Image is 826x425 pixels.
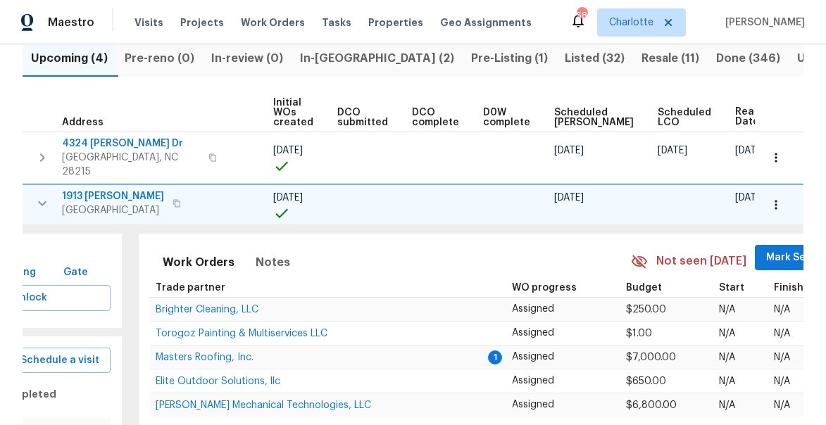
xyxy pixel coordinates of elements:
[156,283,225,293] span: Trade partner
[656,253,746,269] span: Not seen [DATE]
[512,326,615,341] p: Assigned
[48,15,94,30] span: Maestro
[642,49,699,68] span: Resale (11)
[719,353,735,362] span: N/A
[512,398,615,412] p: Assigned
[180,15,224,30] span: Projects
[658,108,711,127] span: Scheduled LCO
[719,283,744,293] span: Start
[554,146,584,156] span: [DATE]
[554,108,634,127] span: Scheduled [PERSON_NAME]
[471,49,548,68] span: Pre-Listing (1)
[273,193,303,203] span: [DATE]
[735,193,765,203] span: [DATE]
[626,283,662,293] span: Budget
[774,376,790,386] span: N/A
[156,376,280,386] span: Elite Outdoor Solutions, llc
[62,137,200,151] span: 4324 [PERSON_NAME] Dr
[626,376,666,386] span: $650.00
[488,350,502,364] span: 1
[774,400,790,410] span: N/A
[626,305,666,315] span: $250.00
[156,400,371,410] span: [PERSON_NAME] Mechanical Technologies, LLC
[337,108,388,127] span: DCO submitted
[483,108,530,127] span: D0W complete
[658,146,687,156] span: [DATE]
[62,151,200,179] span: [GEOGRAPHIC_DATA], NC 28215
[720,15,805,30] span: [PERSON_NAME]
[719,329,735,338] span: N/A
[626,329,652,338] span: $1.00
[256,253,290,272] span: Notes
[774,283,803,293] span: Finish
[163,253,234,272] span: Work Orders
[565,49,625,68] span: Listed (32)
[211,49,283,68] span: In-review (0)
[62,189,164,203] span: 1913 [PERSON_NAME]
[322,18,351,27] span: Tasks
[9,348,111,374] button: Schedule a visit
[125,49,194,68] span: Pre-reno (0)
[774,305,790,315] span: N/A
[156,305,258,314] a: Brighter Cleaning, LLC
[719,400,735,410] span: N/A
[626,400,677,410] span: $6,800.00
[300,49,454,68] span: In-[GEOGRAPHIC_DATA] (2)
[512,374,615,388] p: Assigned
[241,15,305,30] span: Work Orders
[20,352,99,369] span: Schedule a visit
[156,329,327,338] a: Torogoz Painting & Multiservices LLC
[368,15,423,30] span: Properties
[735,146,765,156] span: [DATE]
[719,376,735,386] span: N/A
[62,118,104,127] span: Address
[512,302,615,317] p: Assigned
[735,107,766,127] span: Ready Date
[774,353,790,362] span: N/A
[412,108,459,127] span: DCO complete
[766,249,818,267] span: Mark Seen
[156,353,254,362] a: Masters Roofing, Inc.
[156,353,254,362] span: Masters Roofing, Inc.
[31,49,108,68] span: Upcoming (4)
[273,146,303,156] span: [DATE]
[716,49,780,68] span: Done (346)
[774,329,790,338] span: N/A
[609,15,653,30] span: Charlotte
[134,15,163,30] span: Visits
[626,353,676,362] span: $7,000.00
[512,283,577,293] span: WO progress
[554,193,584,203] span: [DATE]
[59,264,93,281] span: Gate
[273,98,313,127] span: Initial WOs created
[577,8,587,23] div: 58
[719,305,735,315] span: N/A
[156,401,371,410] a: [PERSON_NAME] Mechanical Technologies, LLC
[156,305,258,315] span: Brighter Cleaning, LLC
[512,350,615,364] p: Assigned
[156,329,327,338] span: Torogoz Painting & Multiservices LLC
[54,260,99,286] button: Gate
[440,15,532,30] span: Geo Assignments
[62,203,164,217] span: [GEOGRAPHIC_DATA]
[156,377,280,386] a: Elite Outdoor Solutions, llc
